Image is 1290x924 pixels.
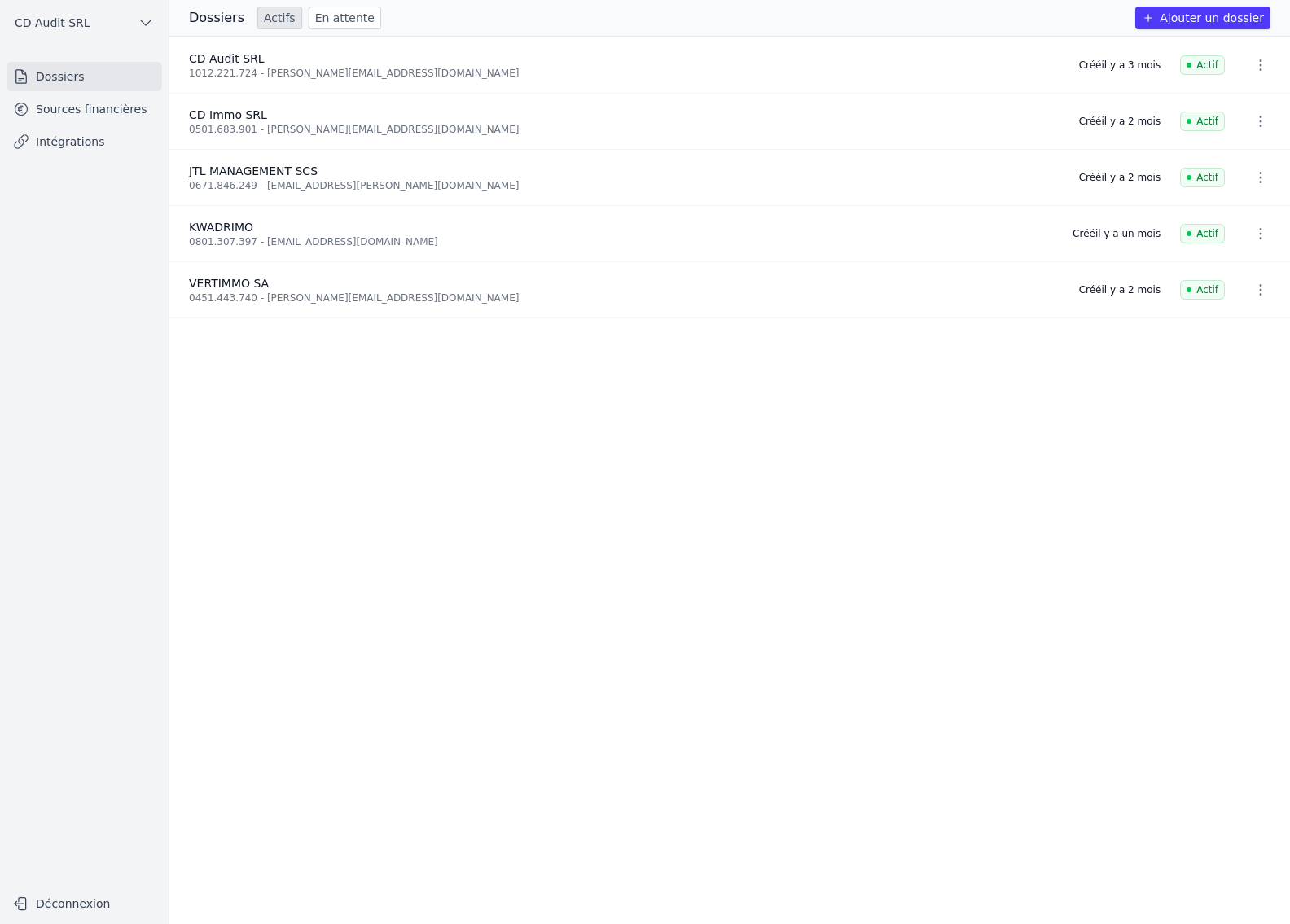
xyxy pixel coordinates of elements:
[189,52,265,65] span: CD Audit SRL
[1180,224,1225,243] span: Actif
[7,62,162,91] a: Dossiers
[189,8,244,28] h3: Dossiers
[189,179,1060,192] div: 0671.846.249 - [EMAIL_ADDRESS][PERSON_NAME][DOMAIN_NAME]
[7,127,162,156] a: Intégrations
[1180,168,1225,187] span: Actif
[1180,55,1225,75] span: Actif
[189,67,1060,80] div: 1012.221.724 - [PERSON_NAME][EMAIL_ADDRESS][DOMAIN_NAME]
[1079,115,1161,128] div: Créé il y a 2 mois
[189,235,1053,248] div: 0801.307.397 - [EMAIL_ADDRESS][DOMAIN_NAME]
[1135,7,1270,29] button: Ajouter un dossier
[1079,283,1161,296] div: Créé il y a 2 mois
[189,291,1060,304] div: 0451.443.740 - [PERSON_NAME][EMAIL_ADDRESS][DOMAIN_NAME]
[189,108,267,121] span: CD Immo SRL
[309,7,381,29] a: En attente
[189,164,318,177] span: JTL MANAGEMENT SCS
[7,94,162,124] a: Sources financières
[257,7,302,29] a: Actifs
[189,221,253,234] span: KWADRIMO
[1079,171,1161,184] div: Créé il y a 2 mois
[7,891,162,917] button: Déconnexion
[1180,112,1225,131] span: Actif
[15,15,90,31] span: CD Audit SRL
[7,10,162,36] button: CD Audit SRL
[1180,280,1225,300] span: Actif
[189,123,1060,136] div: 0501.683.901 - [PERSON_NAME][EMAIL_ADDRESS][DOMAIN_NAME]
[189,277,269,290] span: VERTIMMO SA
[1079,59,1161,72] div: Créé il y a 3 mois
[1073,227,1161,240] div: Créé il y a un mois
